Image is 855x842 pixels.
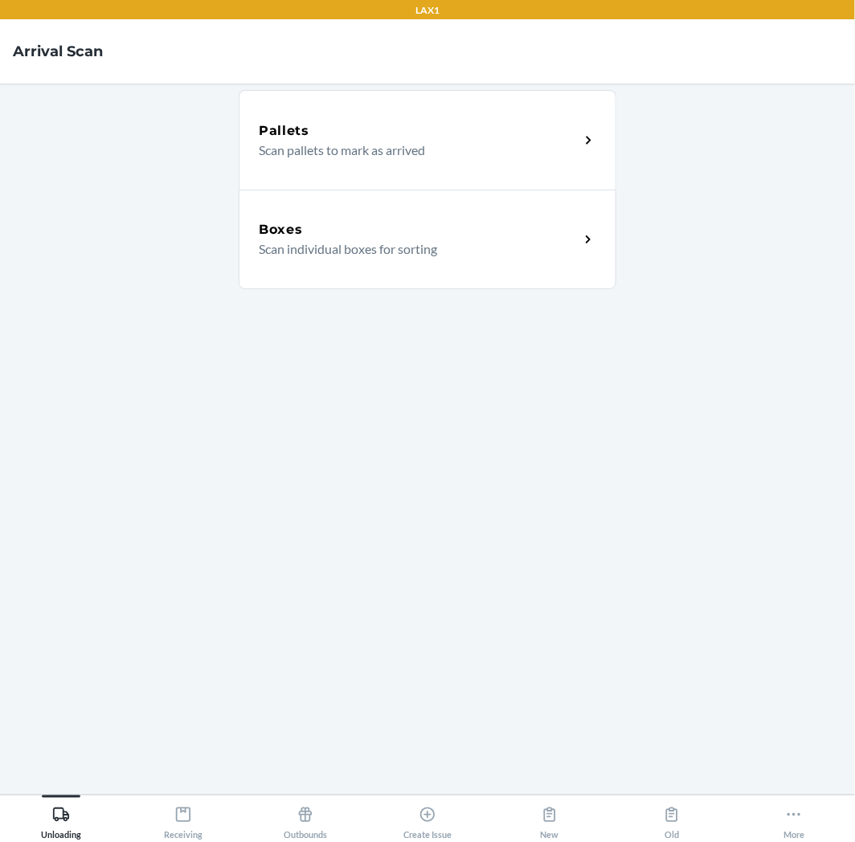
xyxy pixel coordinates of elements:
h5: Pallets [259,121,309,141]
button: Create Issue [366,795,489,840]
div: Unloading [41,799,81,840]
p: LAX1 [415,3,440,18]
button: More [733,795,855,840]
div: New [541,799,559,840]
div: Receiving [164,799,202,840]
button: Old [611,795,733,840]
p: Scan pallets to mark as arrived [259,141,567,160]
button: Receiving [122,795,244,840]
h5: Boxes [259,220,303,239]
button: Outbounds [244,795,366,840]
div: Create Issue [403,799,452,840]
a: PalletsScan pallets to mark as arrived [239,90,616,190]
div: Old [663,799,681,840]
h4: Arrival Scan [13,41,103,62]
a: BoxesScan individual boxes for sorting [239,190,616,289]
div: More [783,799,804,840]
div: Outbounds [284,799,327,840]
button: New [489,795,611,840]
p: Scan individual boxes for sorting [259,239,567,259]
